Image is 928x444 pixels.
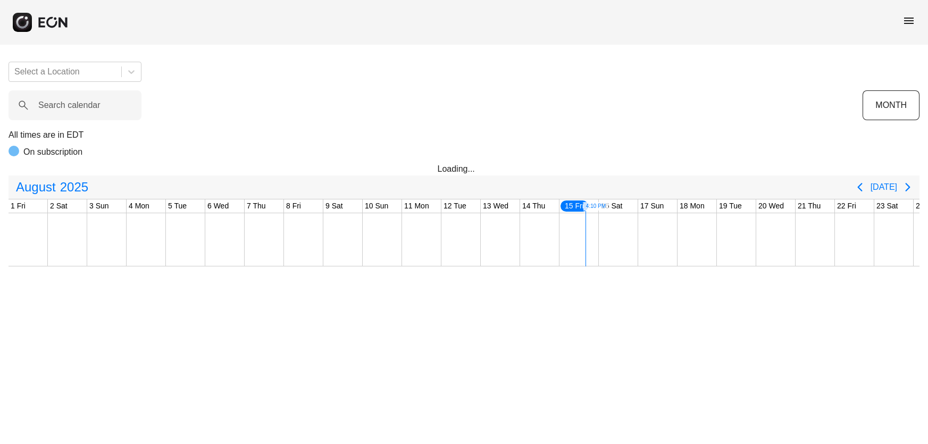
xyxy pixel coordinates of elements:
div: 5 Tue [166,199,189,213]
button: MONTH [863,90,919,120]
div: 14 Thu [520,199,547,213]
div: 19 Tue [717,199,744,213]
button: Next page [897,177,918,198]
div: 20 Wed [756,199,786,213]
div: 7 Thu [245,199,268,213]
div: 6 Wed [205,199,231,213]
div: 11 Mon [402,199,431,213]
div: 2 Sat [48,199,70,213]
div: 18 Mon [678,199,707,213]
div: 1 Fri [9,199,28,213]
p: On subscription [23,146,82,158]
div: 21 Thu [796,199,823,213]
div: 15 Fri [559,199,589,213]
div: 23 Sat [874,199,900,213]
div: 13 Wed [481,199,511,213]
button: Previous page [849,177,871,198]
label: Search calendar [38,99,101,112]
div: Loading... [438,163,491,175]
div: 12 Tue [441,199,469,213]
p: All times are in EDT [9,129,919,141]
button: [DATE] [871,178,897,197]
div: 4 Mon [127,199,152,213]
div: 8 Fri [284,199,303,213]
div: 17 Sun [638,199,666,213]
button: August2025 [10,177,95,198]
div: 9 Sat [323,199,345,213]
span: August [14,177,58,198]
div: 22 Fri [835,199,858,213]
div: 16 Sat [599,199,624,213]
div: 3 Sun [87,199,111,213]
span: 2025 [58,177,90,198]
div: 10 Sun [363,199,390,213]
span: menu [902,14,915,27]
